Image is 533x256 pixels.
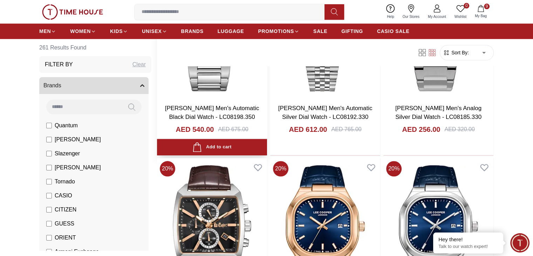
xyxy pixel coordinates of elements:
[384,14,397,19] span: Help
[157,139,267,155] button: Add to cart
[450,49,469,56] span: Sort By:
[46,207,52,213] input: CITIZEN
[464,3,469,8] span: 0
[46,193,52,198] input: CASIO
[55,135,101,144] span: [PERSON_NAME]
[472,13,490,19] span: My Bag
[176,124,214,134] h4: AED 540.00
[55,177,75,186] span: Tornado
[55,149,80,158] span: Slazenger
[181,25,204,38] a: BRANDS
[510,233,529,252] div: Chat Widget
[132,60,146,69] div: Clear
[46,123,52,128] input: Quantum
[46,235,52,241] input: ORIENT
[471,4,491,20] button: 9My Bag
[258,25,299,38] a: PROMOTIONS
[55,234,76,242] span: ORIENT
[55,206,76,214] span: CITIZEN
[383,3,398,21] a: Help
[55,121,78,130] span: Quantum
[46,151,52,156] input: Slazenger
[55,248,99,256] span: Armani Exchange
[444,125,474,134] div: AED 320.00
[181,28,204,35] span: BRANDS
[452,14,469,19] span: Wishlist
[341,25,363,38] a: GIFTING
[55,163,101,172] span: [PERSON_NAME]
[46,249,52,255] input: Armani Exchange
[402,124,440,134] h4: AED 256.00
[438,236,498,243] div: Hey there!
[165,105,259,121] a: [PERSON_NAME] Men's Automatic Black Dial Watch - LC08198.350
[443,49,469,56] button: Sort By:
[313,25,327,38] a: SALE
[70,25,96,38] a: WOMEN
[278,105,373,121] a: [PERSON_NAME] Men's Automatic Silver Dial Watch - LC08192.330
[55,191,72,200] span: CASIO
[46,165,52,170] input: [PERSON_NAME]
[192,142,231,152] div: Add to cart
[110,28,123,35] span: KIDS
[425,14,449,19] span: My Account
[43,81,61,90] span: Brands
[218,28,244,35] span: LUGGAGE
[377,28,410,35] span: CASIO SALE
[39,39,151,56] h6: 261 Results Found
[142,28,162,35] span: UNISEX
[39,28,51,35] span: MEN
[341,28,363,35] span: GIFTING
[70,28,91,35] span: WOMEN
[39,77,149,94] button: Brands
[395,105,481,121] a: [PERSON_NAME] Men's Analog Silver Dial Watch - LC08185.330
[46,221,52,227] input: GUESS
[386,161,402,176] span: 20 %
[400,14,422,19] span: Our Stores
[160,161,175,176] span: 20 %
[313,28,327,35] span: SALE
[377,25,410,38] a: CASIO SALE
[258,28,294,35] span: PROMOTIONS
[450,3,471,21] a: 0Wishlist
[218,25,244,38] a: LUGGAGE
[289,124,327,134] h4: AED 612.00
[484,4,490,9] span: 9
[42,4,103,20] img: ...
[142,25,167,38] a: UNISEX
[110,25,128,38] a: KIDS
[273,161,288,176] span: 20 %
[331,125,361,134] div: AED 765.00
[46,179,52,184] input: Tornado
[46,137,52,142] input: [PERSON_NAME]
[39,25,56,38] a: MEN
[398,3,424,21] a: Our Stores
[218,125,248,134] div: AED 675.00
[45,60,73,69] h3: Filter By
[438,244,498,250] p: Talk to our watch expert!
[55,220,74,228] span: GUESS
